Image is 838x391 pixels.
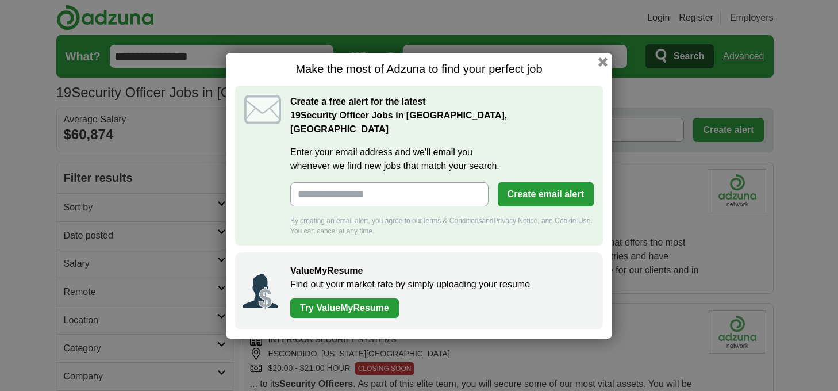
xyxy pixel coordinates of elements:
[498,182,594,206] button: Create email alert
[244,95,281,124] img: icon_email.svg
[422,217,482,225] a: Terms & Conditions
[290,95,594,136] h2: Create a free alert for the latest
[290,216,594,236] div: By creating an email alert, you agree to our and , and Cookie Use. You can cancel at any time.
[494,217,538,225] a: Privacy Notice
[290,298,399,318] a: Try ValueMyResume
[290,264,591,278] h2: ValueMyResume
[290,110,507,134] strong: Security Officer Jobs in [GEOGRAPHIC_DATA], [GEOGRAPHIC_DATA]
[290,278,591,292] p: Find out your market rate by simply uploading your resume
[290,109,301,122] span: 19
[235,62,603,76] h1: Make the most of Adzuna to find your perfect job
[290,145,594,173] label: Enter your email address and we'll email you whenever we find new jobs that match your search.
